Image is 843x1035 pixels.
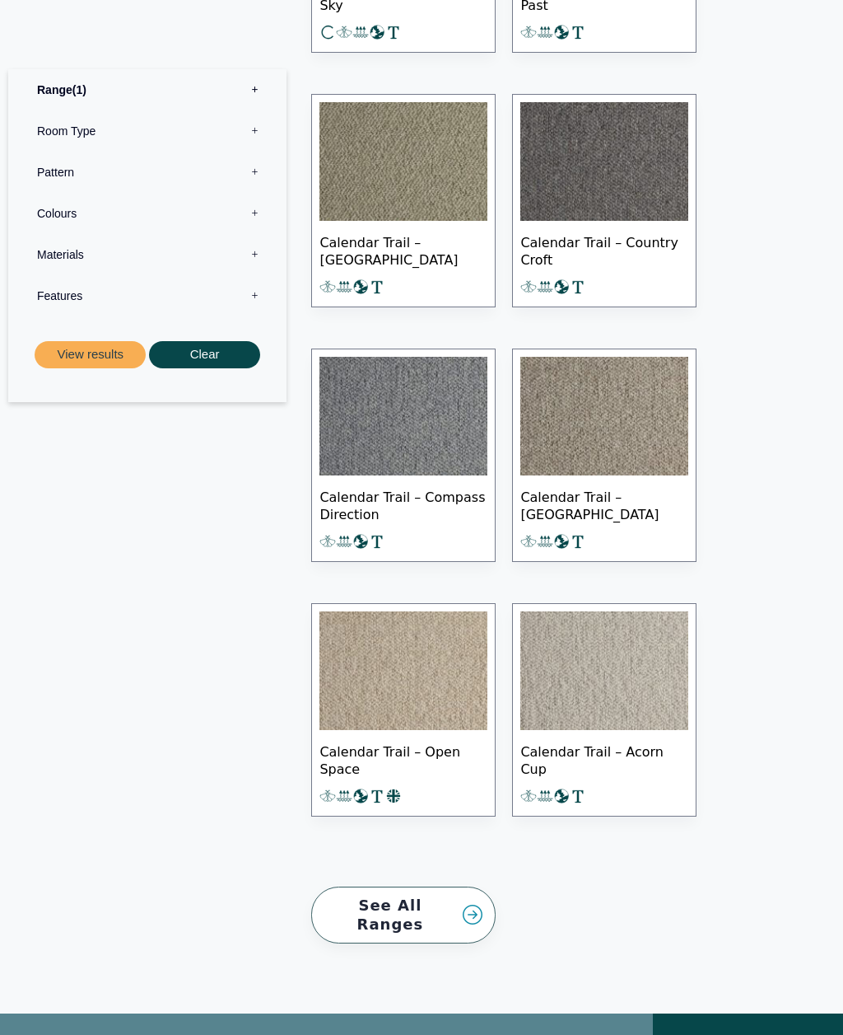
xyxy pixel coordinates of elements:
[72,84,86,97] span: 1
[520,731,688,789] span: Calendar Trail – Acorn Cup
[311,349,496,563] a: Calendar Trail – Compass Direction
[21,70,274,111] label: Range
[319,731,487,789] span: Calendar Trail – Open Space
[520,222,688,279] span: Calendar Trail – Country Croft
[319,222,487,279] span: Calendar Trail – [GEOGRAPHIC_DATA]
[512,95,696,308] a: Calendar Trail – Country Croft
[512,604,696,817] a: Calendar Trail – Acorn Cup
[21,235,274,276] label: Materials
[512,349,696,563] a: Calendar Trail – [GEOGRAPHIC_DATA]
[35,342,146,369] button: View results
[311,887,496,944] a: See All Ranges
[21,152,274,194] label: Pattern
[21,276,274,317] label: Features
[520,476,688,534] span: Calendar Trail – [GEOGRAPHIC_DATA]
[311,604,496,817] a: Calendar Trail – Open Space
[21,194,274,235] label: Colours
[21,111,274,152] label: Room Type
[311,95,496,308] a: Calendar Trail – [GEOGRAPHIC_DATA]
[149,342,260,369] button: Clear
[319,476,487,534] span: Calendar Trail – Compass Direction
